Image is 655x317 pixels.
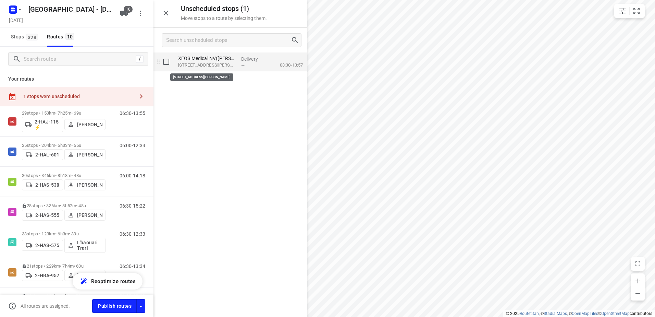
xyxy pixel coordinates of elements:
p: 06:00-14:18 [120,173,145,178]
input: Search unscheduled stops [166,35,291,46]
input: Search routes [24,54,136,64]
a: Stadia Maps [544,311,567,316]
button: 2-HAS-538 [22,179,63,190]
p: Your routes [8,75,145,83]
p: 28 stops • 336km • 8h52m • 48u [22,203,106,208]
p: 33 stops • 123km • 6h3m • 39u [22,231,106,236]
h5: Project date [6,16,26,24]
p: 2-HAL-601 [35,152,59,157]
button: 2-HAJ-115 ⚡ [22,117,63,132]
button: [PERSON_NAME] [64,119,106,130]
p: 21 stops • 229km • 7h4m • 63u [22,263,106,269]
span: Publish routes [98,302,132,310]
p: 2-HAS-575 [35,243,59,248]
p: Move stops to a route by selecting them. [181,15,267,21]
span: 10 [65,33,75,40]
div: / [136,55,144,63]
p: 08:30-13:57 [269,62,303,69]
p: 06:00-12:33 [120,143,145,148]
a: Routetitan [520,311,539,316]
p: L'haouari Trari [77,240,102,251]
h5: Unscheduled stops ( 1 ) [181,5,267,13]
div: 1 stops were unscheduled [23,94,134,99]
div: Routes [47,33,76,41]
p: [PERSON_NAME] [77,152,102,157]
span: 10 [124,6,133,13]
p: Delivery [241,56,267,62]
span: Select [159,55,173,69]
p: 2-HBA-957 [35,273,59,278]
button: Close [159,6,173,20]
p: 2-HAS-555 [35,212,59,218]
button: More [134,7,147,20]
button: [PERSON_NAME] [64,149,106,160]
p: 38 stops • 129km • 7h0m • 72u [22,294,106,299]
p: 06:30-13:29 [120,294,145,299]
div: small contained button group [614,4,645,18]
button: [PERSON_NAME] [64,179,106,190]
p: [PERSON_NAME] [77,212,102,218]
p: [PERSON_NAME] [77,273,102,278]
p: [STREET_ADDRESS][PERSON_NAME] [178,62,236,69]
span: Stops [11,33,40,41]
div: Search [291,36,301,44]
p: 2-HAJ-115 ⚡ [35,119,60,130]
li: © 2025 , © , © © contributors [506,311,652,316]
p: XEOS Medical NV(Lieze De Witte) [178,55,236,62]
button: 10 [117,7,131,20]
button: Fit zoom [630,4,643,18]
div: Driver app settings [137,302,145,310]
button: 2-HBA-957 [22,270,63,281]
span: — [241,63,245,68]
button: L'haouari Trari [64,238,106,253]
button: 2-HAS-555 [22,210,63,221]
p: 06:30-13:55 [120,110,145,116]
span: Reoptimize routes [91,277,136,286]
p: 2-HAS-538 [35,182,59,188]
p: 29 stops • 153km • 7h25m • 69u [22,110,106,116]
button: 2-HAS-575 [22,240,63,251]
p: 06:30-15:22 [120,203,145,209]
button: Reoptimize routes [73,273,143,290]
h5: Rename [26,4,114,15]
div: grid [153,52,307,316]
p: 06:30-12:33 [120,231,145,237]
p: 30 stops • 346km • 8h18m • 48u [22,173,106,178]
p: 06:30-13:34 [120,263,145,269]
button: [PERSON_NAME] [64,210,106,221]
p: [PERSON_NAME] [77,182,102,188]
button: 2-HAL-601 [22,149,63,160]
p: All routes are assigned. [21,303,70,309]
button: Map settings [616,4,629,18]
button: Publish routes [92,299,137,313]
span: 328 [26,34,38,40]
button: [PERSON_NAME] [64,270,106,281]
p: [PERSON_NAME] [77,122,102,127]
a: OpenStreetMap [601,311,630,316]
p: 25 stops • 204km • 6h33m • 55u [22,143,106,148]
a: OpenMapTiles [572,311,598,316]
